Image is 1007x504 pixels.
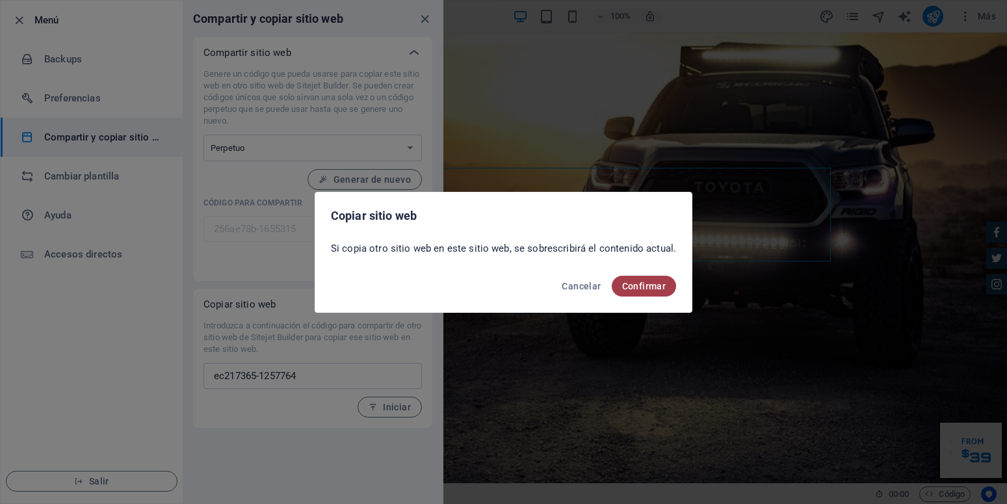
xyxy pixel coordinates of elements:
button: Confirmar [612,276,677,297]
p: Si copia otro sitio web en este sitio web, se sobrescribirá el contenido actual. [331,242,676,255]
button: 1 [30,438,38,445]
h2: Copiar sitio web [331,208,676,224]
span: Confirmar [622,281,666,291]
button: Cancelar [556,276,606,297]
span: Cancelar [562,281,601,291]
